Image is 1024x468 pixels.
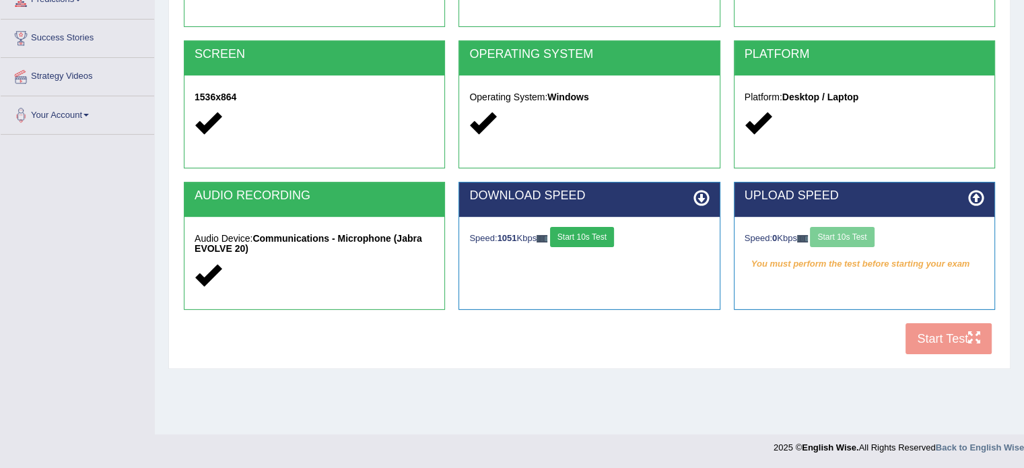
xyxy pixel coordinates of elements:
h2: SCREEN [195,48,434,61]
a: Your Account [1,96,154,130]
a: Back to English Wise [936,442,1024,453]
strong: 1051 [498,233,517,243]
div: Speed: Kbps [469,227,709,250]
img: ajax-loader-fb-connection.gif [797,235,808,242]
a: Success Stories [1,20,154,53]
button: Start 10s Test [550,227,614,247]
h5: Platform: [745,92,984,102]
strong: Communications - Microphone (Jabra EVOLVE 20) [195,233,422,254]
strong: 0 [772,233,777,243]
h5: Operating System: [469,92,709,102]
img: ajax-loader-fb-connection.gif [537,235,547,242]
h2: DOWNLOAD SPEED [469,189,709,203]
strong: English Wise. [802,442,858,453]
a: Strategy Videos [1,58,154,92]
h5: Audio Device: [195,234,434,255]
h2: AUDIO RECORDING [195,189,434,203]
h2: UPLOAD SPEED [745,189,984,203]
div: 2025 © All Rights Reserved [774,434,1024,454]
h2: PLATFORM [745,48,984,61]
strong: Desktop / Laptop [782,92,859,102]
h2: OPERATING SYSTEM [469,48,709,61]
em: You must perform the test before starting your exam [745,254,984,274]
strong: 1536x864 [195,92,236,102]
strong: Windows [547,92,588,102]
div: Speed: Kbps [745,227,984,250]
